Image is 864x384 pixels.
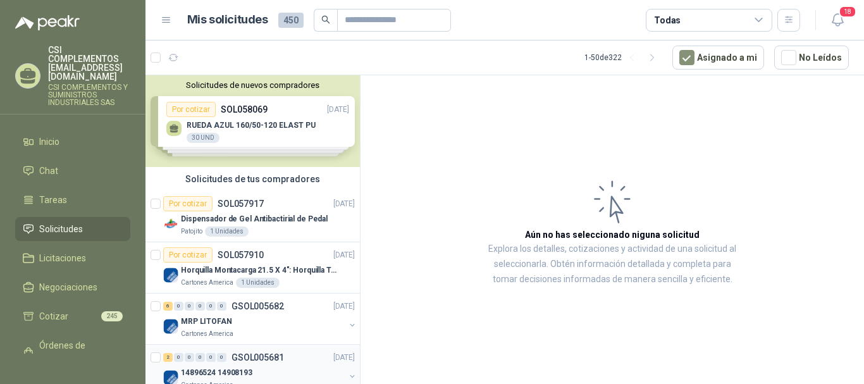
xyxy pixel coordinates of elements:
p: [DATE] [333,300,355,313]
p: Horquilla Montacarga 21.5 X 4": Horquilla Telescopica Overall size 2108 x 660 x 324mm [181,264,338,276]
p: CSI COMPLEMENTOS [EMAIL_ADDRESS][DOMAIN_NAME] [48,46,130,81]
p: [DATE] [333,352,355,364]
p: Explora los detalles, cotizaciones y actividad de una solicitud al seleccionarla. Obtén informaci... [487,242,737,287]
button: 18 [826,9,849,32]
span: Chat [39,164,58,178]
div: 1 Unidades [236,278,280,288]
a: Solicitudes [15,217,130,241]
p: Dispensador de Gel Antibactirial de Pedal [181,213,328,225]
div: 0 [174,353,183,362]
p: GSOL005682 [231,302,284,311]
span: Órdenes de Compra [39,338,118,366]
div: 0 [195,353,205,362]
p: GSOL005681 [231,353,284,362]
div: 0 [185,353,194,362]
div: 1 - 50 de 322 [584,47,662,68]
img: Logo peakr [15,15,80,30]
a: Tareas [15,188,130,212]
div: 6 [163,302,173,311]
p: [DATE] [333,249,355,261]
img: Company Logo [163,268,178,283]
button: Asignado a mi [672,46,764,70]
p: Cartones America [181,329,233,339]
div: 0 [185,302,194,311]
a: Chat [15,159,130,183]
div: Por cotizar [163,196,213,211]
p: [DATE] [333,198,355,210]
span: Negociaciones [39,280,97,294]
div: Todas [654,13,681,27]
img: Company Logo [163,319,178,334]
div: 0 [217,302,226,311]
div: Solicitudes de nuevos compradoresPor cotizarSOL058069[DATE] RUEDA AZUL 160/50-120 ELAST PU30 UNDP... [145,75,360,167]
h3: Aún no has seleccionado niguna solicitud [525,228,700,242]
span: Cotizar [39,309,68,323]
div: 0 [195,302,205,311]
div: Solicitudes de tus compradores [145,167,360,191]
a: Negociaciones [15,275,130,299]
div: 0 [206,302,216,311]
a: Por cotizarSOL057917[DATE] Company LogoDispensador de Gel Antibactirial de PedalPatojito1 Unidades [145,191,360,242]
img: Company Logo [163,216,178,232]
div: Por cotizar [163,247,213,263]
a: Licitaciones [15,246,130,270]
div: 1 Unidades [205,226,249,237]
button: Solicitudes de nuevos compradores [151,80,355,90]
span: 18 [839,6,856,18]
p: Cartones America [181,278,233,288]
h1: Mis solicitudes [187,11,268,29]
p: MRP LITOFAN [181,316,232,328]
p: SOL057910 [218,251,264,259]
div: 0 [206,353,216,362]
p: SOL057917 [218,199,264,208]
a: Cotizar245 [15,304,130,328]
a: Por cotizarSOL057910[DATE] Company LogoHorquilla Montacarga 21.5 X 4": Horquilla Telescopica Over... [145,242,360,294]
span: 245 [101,311,123,321]
span: Inicio [39,135,59,149]
a: Órdenes de Compra [15,333,130,371]
p: 14896524 14908193 [181,367,252,379]
span: Tareas [39,193,67,207]
span: search [321,15,330,24]
button: No Leídos [774,46,849,70]
p: Patojito [181,226,202,237]
div: 0 [174,302,183,311]
a: 6 0 0 0 0 0 GSOL005682[DATE] Company LogoMRP LITOFANCartones America [163,299,357,339]
p: CSI COMPLEMENTOS Y SUMINISTROS INDUSTRIALES SAS [48,84,130,106]
div: 2 [163,353,173,362]
span: Solicitudes [39,222,83,236]
span: 450 [278,13,304,28]
div: 0 [217,353,226,362]
span: Licitaciones [39,251,86,265]
a: Inicio [15,130,130,154]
